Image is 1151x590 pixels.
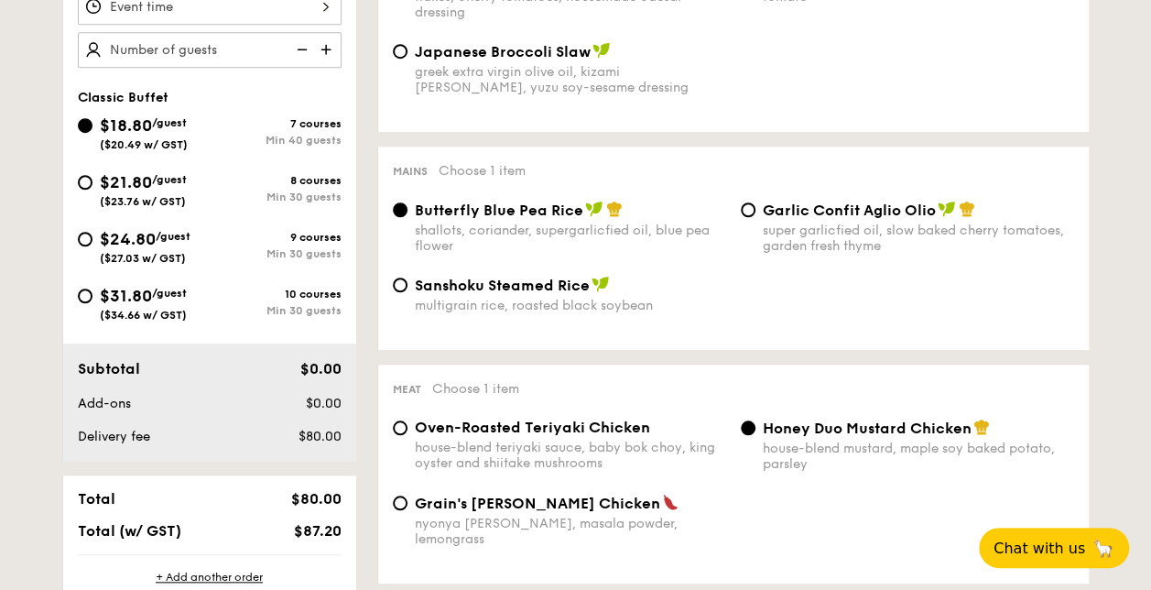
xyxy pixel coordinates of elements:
input: Oven-Roasted Teriyaki Chickenhouse-blend teriyaki sauce, baby bok choy, king oyster and shiitake ... [393,421,407,435]
span: Meat [393,383,421,396]
img: icon-vegan.f8ff3823.svg [585,201,603,217]
span: Choose 1 item [432,381,519,397]
span: 🦙 [1092,538,1114,559]
span: ($20.49 w/ GST) [100,138,188,151]
input: $31.80/guest($34.66 w/ GST)10 coursesMin 30 guests [78,289,92,303]
input: $18.80/guest($20.49 w/ GST)7 coursesMin 40 guests [78,118,92,133]
div: house-blend mustard, maple soy baked potato, parsley [763,441,1074,472]
input: Sanshoku Steamed Ricemultigrain rice, roasted black soybean [393,278,407,292]
input: Number of guests [78,32,342,68]
input: Butterfly Blue Pea Riceshallots, coriander, supergarlicfied oil, blue pea flower [393,202,407,217]
div: shallots, coriander, supergarlicfied oil, blue pea flower [415,223,726,254]
span: Total [78,490,115,508]
img: icon-chef-hat.a58ddaea.svg [973,419,990,435]
span: ($27.03 w/ GST) [100,252,186,265]
div: 8 courses [210,174,342,187]
span: Oven-Roasted Teriyaki Chicken [415,419,650,436]
button: Chat with us🦙 [979,528,1129,568]
span: Choose 1 item [439,163,526,179]
span: Add-ons [78,396,131,411]
img: icon-spicy.37a8142b.svg [662,494,679,510]
img: icon-reduce.1d2dbef1.svg [287,32,314,67]
div: 9 courses [210,231,342,244]
img: icon-chef-hat.a58ddaea.svg [959,201,975,217]
div: multigrain rice, roasted black soybean [415,298,726,313]
span: $0.00 [305,396,341,411]
span: $21.80 [100,172,152,192]
span: Delivery fee [78,429,150,444]
input: Garlic Confit Aglio Oliosuper garlicfied oil, slow baked cherry tomatoes, garden fresh thyme [741,202,755,217]
div: 10 courses [210,288,342,300]
span: /guest [156,230,190,243]
div: house-blend teriyaki sauce, baby bok choy, king oyster and shiitake mushrooms [415,440,726,471]
span: Honey Duo Mustard Chicken [763,420,972,437]
span: Total (w/ GST) [78,522,181,540]
img: icon-chef-hat.a58ddaea.svg [606,201,623,217]
img: icon-vegan.f8ff3823.svg [592,42,611,59]
span: Japanese Broccoli Slaw [415,43,591,60]
input: $21.80/guest($23.76 w/ GST)8 coursesMin 30 guests [78,175,92,190]
span: $0.00 [299,360,341,377]
img: icon-vegan.f8ff3823.svg [938,201,956,217]
input: Japanese Broccoli Slawgreek extra virgin olive oil, kizami [PERSON_NAME], yuzu soy-sesame dressing [393,44,407,59]
div: Min 40 guests [210,134,342,147]
span: $24.80 [100,229,156,249]
span: /guest [152,173,187,186]
span: ($34.66 w/ GST) [100,309,187,322]
input: Honey Duo Mustard Chickenhouse-blend mustard, maple soy baked potato, parsley [741,421,755,435]
div: nyonya [PERSON_NAME], masala powder, lemongrass [415,516,726,547]
div: super garlicfied oil, slow baked cherry tomatoes, garden fresh thyme [763,223,1074,254]
span: Sanshoku Steamed Rice [415,277,590,294]
span: $80.00 [290,490,341,508]
div: + Add another order [78,570,342,585]
span: /guest [152,287,187,300]
span: $80.00 [298,429,341,444]
span: /guest [152,116,187,129]
div: Min 30 guests [210,304,342,317]
input: $24.80/guest($27.03 w/ GST)9 coursesMin 30 guests [78,232,92,246]
input: Grain's [PERSON_NAME] Chickennyonya [PERSON_NAME], masala powder, lemongrass [393,496,407,510]
span: Garlic Confit Aglio Olio [763,202,936,219]
span: $18.80 [100,115,152,136]
div: 7 courses [210,117,342,130]
span: $31.80 [100,286,152,306]
span: ($23.76 w/ GST) [100,195,186,208]
span: Grain's [PERSON_NAME] Chicken [415,495,660,512]
span: $87.20 [293,522,341,540]
span: Classic Buffet [78,90,168,105]
div: greek extra virgin olive oil, kizami [PERSON_NAME], yuzu soy-sesame dressing [415,64,726,95]
img: icon-vegan.f8ff3823.svg [592,276,610,292]
img: icon-add.58712e84.svg [314,32,342,67]
span: Subtotal [78,360,140,377]
span: Chat with us [994,540,1085,557]
div: Min 30 guests [210,191,342,203]
div: Min 30 guests [210,247,342,260]
span: Mains [393,165,428,178]
span: Butterfly Blue Pea Rice [415,202,583,219]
